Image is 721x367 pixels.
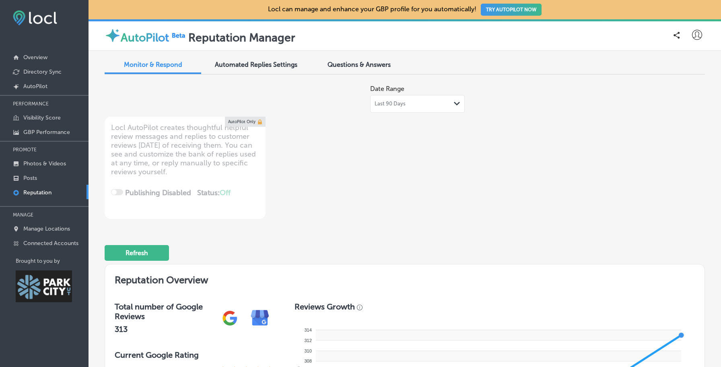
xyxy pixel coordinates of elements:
p: Photos & Videos [23,160,66,167]
h3: Total number of Google Reviews [115,302,215,321]
p: Manage Locations [23,225,70,232]
p: Reputation [23,189,51,196]
img: Park City [16,270,72,302]
h2: 313 [115,324,215,334]
button: Refresh [105,245,169,261]
img: e7ababfa220611ac49bdb491a11684a6.png [245,303,275,333]
span: Automated Replies Settings [215,61,297,68]
img: autopilot-icon [105,27,121,43]
span: Last 90 Days [375,101,406,107]
label: AutoPilot [121,31,169,44]
p: Overview [23,54,47,61]
label: Date Range [370,85,404,93]
p: GBP Performance [23,129,70,136]
p: Directory Sync [23,68,62,75]
h2: Reputation Overview [105,264,705,292]
button: TRY AUTOPILOT NOW [481,4,542,16]
label: Reputation Manager [188,31,295,44]
tspan: 314 [305,328,312,332]
tspan: 312 [305,338,312,343]
img: gPZS+5FD6qPJAAAAABJRU5ErkJggg== [215,303,245,333]
h3: Current Google Rating [115,350,275,360]
img: Beta [169,31,188,39]
span: Monitor & Respond [124,61,182,68]
p: Connected Accounts [23,240,78,247]
p: Visibility Score [23,114,61,121]
p: AutoPilot [23,83,47,90]
tspan: 310 [305,348,312,353]
tspan: 308 [305,359,312,363]
p: Brought to you by [16,258,89,264]
p: Posts [23,175,37,181]
span: Questions & Answers [328,61,391,68]
h3: Reviews Growth [295,302,355,311]
img: fda3e92497d09a02dc62c9cd864e3231.png [13,10,57,25]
